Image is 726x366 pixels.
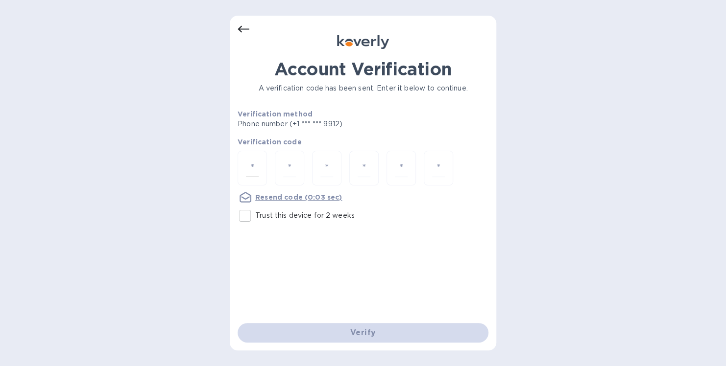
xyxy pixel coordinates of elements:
h1: Account Verification [238,59,488,79]
p: Phone number (+1 *** *** 9912) [238,119,417,129]
p: A verification code has been sent. Enter it below to continue. [238,83,488,93]
u: Resend code (0:03 sec) [255,193,342,201]
b: Verification method [238,110,313,118]
p: Verification code [238,137,488,147]
p: Trust this device for 2 weeks [255,210,355,221]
